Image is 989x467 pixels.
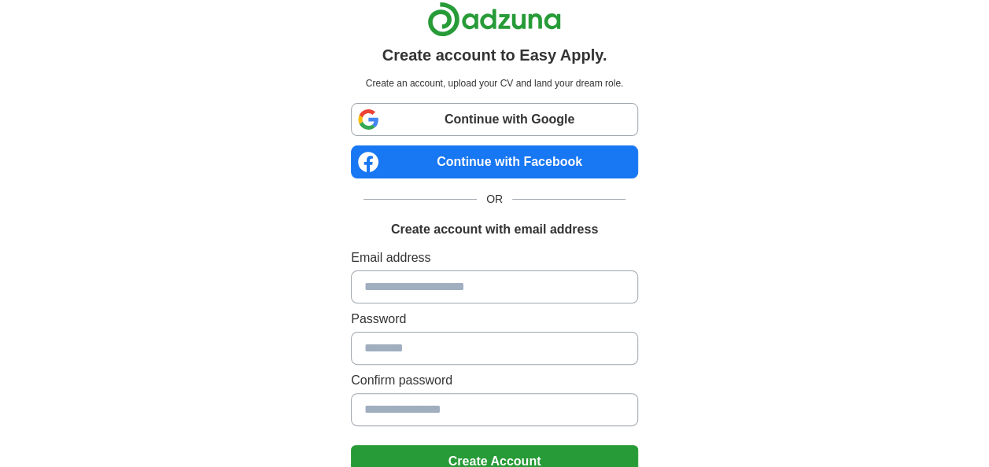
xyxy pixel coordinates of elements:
label: Email address [351,248,638,267]
img: Adzuna logo [427,2,561,37]
p: Create an account, upload your CV and land your dream role. [354,76,635,90]
h1: Create account to Easy Apply. [382,43,607,67]
a: Continue with Facebook [351,145,638,178]
label: Password [351,310,638,329]
span: OR [477,191,512,208]
label: Confirm password [351,371,638,390]
a: Continue with Google [351,103,638,136]
h1: Create account with email address [391,220,598,239]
